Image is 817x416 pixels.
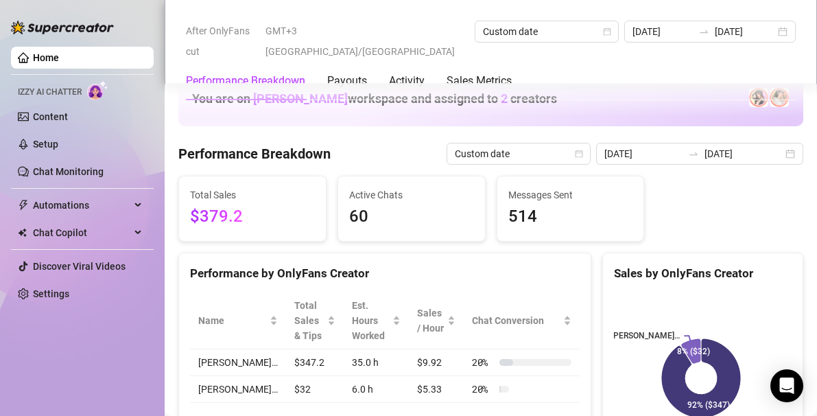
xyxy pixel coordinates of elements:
text: [PERSON_NAME]… [611,332,680,341]
span: to [688,148,699,159]
img: AI Chatter [87,80,108,100]
input: Start date [604,146,683,161]
td: 6.0 h [344,376,409,403]
span: 514 [508,204,633,230]
td: $5.33 [409,376,464,403]
span: Chat Conversion [472,313,560,328]
div: Performance Breakdown [186,73,305,89]
td: [PERSON_NAME]… [190,349,286,376]
span: $379.2 [190,204,315,230]
input: End date [704,146,783,161]
span: Total Sales [190,187,315,203]
span: Active Chats [349,187,474,203]
span: GMT+3 [GEOGRAPHIC_DATA]/[GEOGRAPHIC_DATA] [265,21,466,62]
th: Sales / Hour [409,292,464,349]
td: 35.0 h [344,349,409,376]
td: $9.92 [409,349,464,376]
th: Total Sales & Tips [286,292,344,349]
span: 20 % [472,382,494,397]
span: thunderbolt [18,200,29,211]
td: [PERSON_NAME]… [190,376,286,403]
span: 60 [349,204,474,230]
a: Settings [33,288,69,299]
span: Custom date [483,21,611,42]
span: Total Sales & Tips [294,298,324,343]
th: Chat Conversion [464,292,580,349]
a: Discover Viral Videos [33,261,126,272]
a: Content [33,111,68,122]
span: Izzy AI Chatter [18,86,82,99]
input: Start date [632,24,693,39]
span: Chat Copilot [33,222,130,244]
span: Name [198,313,267,328]
span: calendar [575,150,583,158]
div: Open Intercom Messenger [770,369,803,402]
span: to [698,26,709,37]
div: Performance by OnlyFans Creator [190,264,580,283]
th: Name [190,292,286,349]
div: Est. Hours Worked [352,298,390,343]
a: Setup [33,139,58,150]
div: Sales by OnlyFans Creator [614,264,792,283]
span: 20 % [472,355,494,370]
img: Chat Copilot [18,228,27,238]
span: swap-right [698,26,709,37]
td: $32 [286,376,344,403]
span: calendar [603,27,611,36]
span: After OnlyFans cut [186,21,257,62]
div: Sales Metrics [447,73,512,89]
span: swap-right [688,148,699,159]
img: logo-BBDzfeDw.svg [11,21,114,34]
span: Custom date [455,143,582,164]
a: Home [33,52,59,63]
div: Payouts [327,73,367,89]
a: Chat Monitoring [33,166,104,177]
div: Activity [389,73,425,89]
span: Automations [33,194,130,216]
span: Sales / Hour [417,305,445,336]
td: $347.2 [286,349,344,376]
h4: Performance Breakdown [178,144,331,163]
input: End date [715,24,775,39]
span: Messages Sent [508,187,633,203]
